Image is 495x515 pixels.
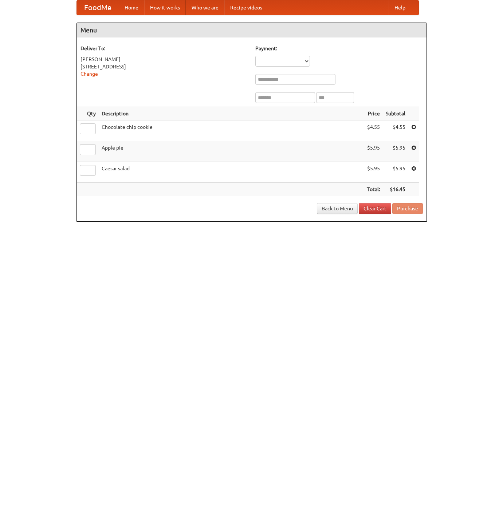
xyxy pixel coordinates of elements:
[77,0,119,15] a: FoodMe
[383,162,408,183] td: $5.95
[383,141,408,162] td: $5.95
[99,162,364,183] td: Caesar salad
[364,107,383,120] th: Price
[383,183,408,196] th: $16.45
[364,162,383,183] td: $5.95
[99,120,364,141] td: Chocolate chip cookie
[255,45,423,52] h5: Payment:
[364,183,383,196] th: Total:
[80,63,248,70] div: [STREET_ADDRESS]
[186,0,224,15] a: Who we are
[144,0,186,15] a: How it works
[80,45,248,52] h5: Deliver To:
[317,203,358,214] a: Back to Menu
[364,120,383,141] td: $4.55
[392,203,423,214] button: Purchase
[383,107,408,120] th: Subtotal
[359,203,391,214] a: Clear Cart
[224,0,268,15] a: Recipe videos
[364,141,383,162] td: $5.95
[77,23,427,37] h4: Menu
[80,71,98,77] a: Change
[80,56,248,63] div: [PERSON_NAME]
[119,0,144,15] a: Home
[99,141,364,162] td: Apple pie
[383,120,408,141] td: $4.55
[99,107,364,120] th: Description
[389,0,411,15] a: Help
[77,107,99,120] th: Qty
